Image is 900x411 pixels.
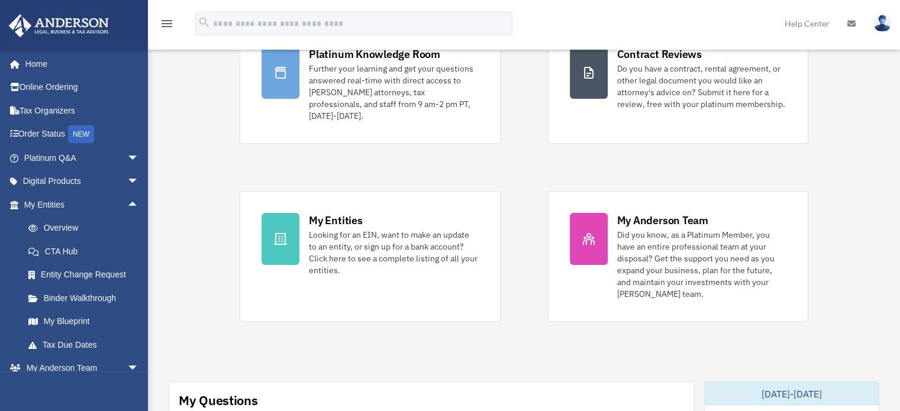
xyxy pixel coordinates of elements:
div: Looking for an EIN, want to make an update to an entity, or sign up for a bank account? Click her... [309,229,478,276]
div: Further your learning and get your questions answered real-time with direct access to [PERSON_NAM... [309,63,478,122]
div: My Questions [179,391,258,409]
a: Online Ordering [8,76,157,99]
a: Entity Change Request [17,263,157,287]
a: CTA Hub [17,240,157,263]
a: My Entities Looking for an EIN, want to make an update to an entity, or sign up for a bank accoun... [240,191,500,322]
a: My Anderson Team Did you know, as a Platinum Member, you have an entire professional team at your... [548,191,808,322]
a: Home [8,52,151,76]
div: My Entities [309,213,362,228]
a: Platinum Q&Aarrow_drop_down [8,146,157,170]
a: Contract Reviews Do you have a contract, rental agreement, or other legal document you would like... [548,25,808,144]
img: User Pic [873,15,891,32]
span: arrow_drop_up [127,193,151,217]
a: Overview [17,216,157,240]
span: arrow_drop_down [127,357,151,381]
img: Anderson Advisors Platinum Portal [5,14,112,37]
a: Order StatusNEW [8,122,157,147]
span: arrow_drop_down [127,146,151,170]
a: Binder Walkthrough [17,286,157,310]
div: Do you have a contract, rental agreement, or other legal document you would like an attorney's ad... [617,63,786,110]
a: menu [160,21,174,31]
div: NEW [68,125,94,143]
a: My Entitiesarrow_drop_up [8,193,157,216]
i: search [198,16,211,29]
div: Platinum Knowledge Room [309,47,440,62]
div: Contract Reviews [617,47,702,62]
div: [DATE]-[DATE] [705,382,879,406]
a: My Anderson Teamarrow_drop_down [8,357,157,380]
a: Platinum Knowledge Room Further your learning and get your questions answered real-time with dire... [240,25,500,144]
div: My Anderson Team [617,213,708,228]
a: Digital Productsarrow_drop_down [8,170,157,193]
a: Tax Due Dates [17,333,157,357]
a: My Blueprint [17,310,157,334]
a: Tax Organizers [8,99,157,122]
span: arrow_drop_down [127,170,151,194]
div: Did you know, as a Platinum Member, you have an entire professional team at your disposal? Get th... [617,229,786,300]
i: menu [160,17,174,31]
